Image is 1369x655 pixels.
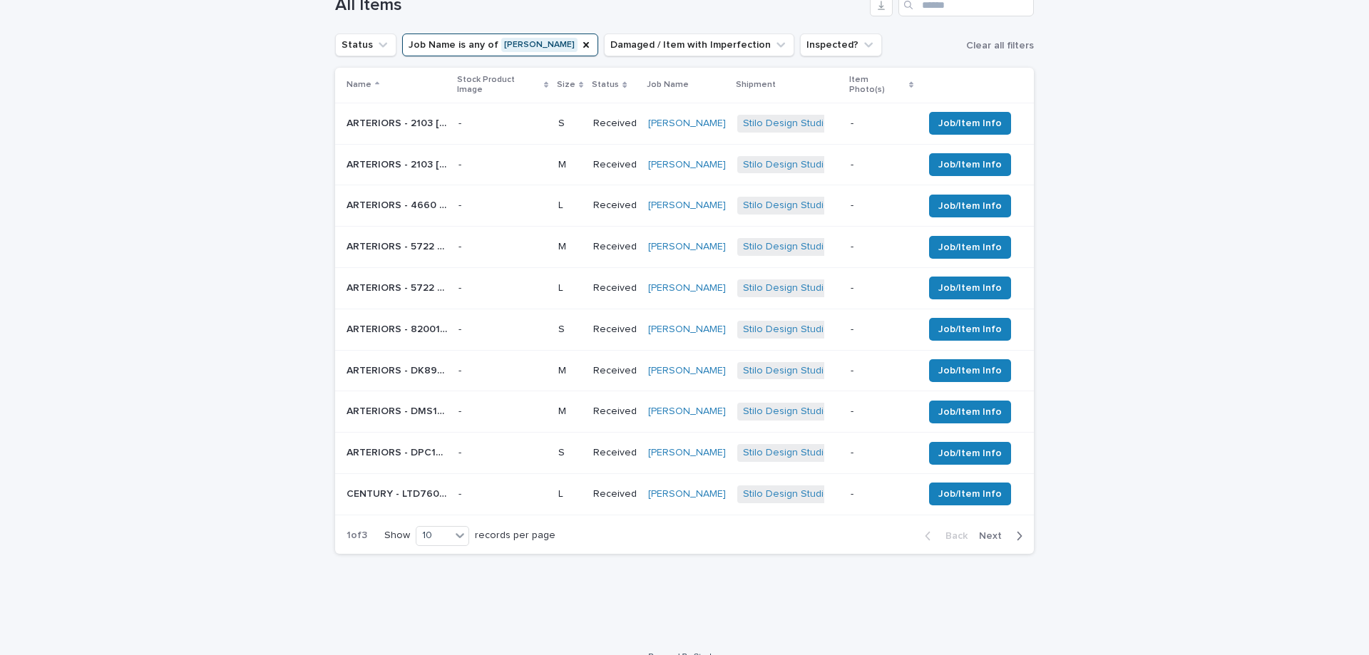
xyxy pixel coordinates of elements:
[558,406,582,418] p: M
[347,279,450,294] p: ARTERIORS - 5722 MOIRA SIDE TBALE | 73834
[335,391,1034,433] tr: ARTERIORS - DMS14 BILAL CHANDELIER | 73391ARTERIORS - DMS14 BILAL CHANDELIER | 73391 -MReceived[P...
[913,530,973,542] button: Back
[929,277,1011,299] button: Job/Item Info
[929,442,1011,465] button: Job/Item Info
[457,72,540,98] p: Stock Product Image
[929,195,1011,217] button: Job/Item Info
[960,35,1034,56] button: Clear all filters
[458,241,547,253] p: -
[592,77,619,93] p: Status
[648,365,726,377] a: [PERSON_NAME]
[851,365,912,377] p: -
[335,227,1034,268] tr: ARTERIORS - 5722 MOIRA SIDE TABLE | 74990ARTERIORS - 5722 MOIRA SIDE TABLE | 74990 -MReceived[PER...
[604,33,794,56] button: Damaged / Item with Imperfection
[851,324,912,336] p: -
[938,199,1002,213] span: Job/Item Info
[558,159,582,171] p: M
[458,159,547,171] p: -
[593,200,637,212] p: Received
[593,488,637,500] p: Received
[416,528,451,543] div: 10
[593,241,637,253] p: Received
[929,483,1011,505] button: Job/Item Info
[851,447,912,459] p: -
[558,200,582,212] p: L
[743,282,958,294] a: Stilo Design Studio | Inbound Shipment | 24237
[938,116,1002,130] span: Job/Item Info
[929,318,1011,341] button: Job/Item Info
[851,118,912,130] p: -
[458,447,547,459] p: -
[335,350,1034,391] tr: ARTERIORS - DK89925 FLAMENTO CHANDELIER | 73470ARTERIORS - DK89925 FLAMENTO CHANDELIER | 73470 -M...
[557,77,575,93] p: Size
[648,447,726,459] a: [PERSON_NAME]
[593,118,637,130] p: Received
[384,530,410,542] p: Show
[402,33,598,56] button: Job Name
[938,322,1002,336] span: Job/Item Info
[593,324,637,336] p: Received
[593,159,637,171] p: Received
[743,447,955,459] a: Stilo Design Studio | Inbound Shipment | 24153
[347,156,450,171] p: ARTERIORS - 2103 JESSE ACCENT TABLE | 74636
[458,406,547,418] p: -
[347,403,450,418] p: ARTERIORS - DMS14 BILAL CHANDELIER | 73391
[335,144,1034,185] tr: ARTERIORS - 2103 [PERSON_NAME] ACCENT TABLE | 74636ARTERIORS - 2103 [PERSON_NAME] ACCENT TABLE | ...
[979,531,1010,541] span: Next
[743,324,955,336] a: Stilo Design Studio | Inbound Shipment | 24153
[558,488,582,500] p: L
[938,487,1002,501] span: Job/Item Info
[347,238,450,253] p: ARTERIORS - 5722 MOIRA SIDE TABLE | 74990
[347,77,371,93] p: Name
[938,446,1002,460] span: Job/Item Info
[558,324,582,336] p: S
[558,282,582,294] p: L
[743,200,950,212] a: Stilo Design Studio | Inbound Shipment | 25111
[938,363,1002,378] span: Job/Item Info
[929,236,1011,259] button: Job/Item Info
[937,531,968,541] span: Back
[475,530,555,542] p: records per page
[743,118,955,130] a: Stilo Design Studio | Inbound Shipment | 24153
[736,77,776,93] p: Shipment
[458,365,547,377] p: -
[458,488,547,500] p: -
[347,444,450,459] p: ARTERIORS - DPC18 IRENE PENDANT | 73475
[347,197,450,212] p: ARTERIORS - 4660 ORSEN CONSOLE | 77098
[593,406,637,418] p: Received
[335,309,1034,350] tr: ARTERIORS - 82001 [PERSON_NAME] | 73473ARTERIORS - 82001 [PERSON_NAME] | 73473 -SReceived[PERSON_...
[648,118,726,130] a: [PERSON_NAME]
[558,118,582,130] p: S
[558,365,582,377] p: M
[743,406,955,418] a: Stilo Design Studio | Inbound Shipment | 24125
[593,282,637,294] p: Received
[593,365,637,377] p: Received
[335,33,396,56] button: Status
[929,112,1011,135] button: Job/Item Info
[335,185,1034,227] tr: ARTERIORS - 4660 ORSEN CONSOLE | 77098ARTERIORS - 4660 ORSEN CONSOLE | 77098 -LReceived[PERSON_NA...
[335,518,379,553] p: 1 of 3
[743,488,959,500] a: Stilo Design Studio | Inbound Shipment | 24674
[929,359,1011,382] button: Job/Item Info
[929,153,1011,176] button: Job/Item Info
[648,200,726,212] a: [PERSON_NAME]
[648,159,726,171] a: [PERSON_NAME]
[335,473,1034,515] tr: CENTURY - LTD7600-02 CORNERSTONE SOFA | 75251CENTURY - LTD7600-02 CORNERSTONE SOFA | 75251 -LRece...
[347,485,450,500] p: CENTURY - LTD7600-02 CORNERSTONE SOFA | 75251
[851,159,912,171] p: -
[558,241,582,253] p: M
[648,282,726,294] a: [PERSON_NAME]
[648,406,726,418] a: [PERSON_NAME]
[851,406,912,418] p: -
[593,447,637,459] p: Received
[929,401,1011,423] button: Job/Item Info
[743,159,958,171] a: Stilo Design Studio | Inbound Shipment | 24376
[647,77,689,93] p: Job Name
[347,115,450,130] p: ARTERIORS - 2103 JESSE ACCENT TABLE | 73471
[347,321,450,336] p: ARTERIORS - 82001 FLORKO CHANDELIER | 73473
[851,488,912,500] p: -
[648,324,726,336] a: [PERSON_NAME]
[851,282,912,294] p: -
[335,103,1034,144] tr: ARTERIORS - 2103 [PERSON_NAME] ACCENT TABLE | 73471ARTERIORS - 2103 [PERSON_NAME] ACCENT TABLE | ...
[938,158,1002,172] span: Job/Item Info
